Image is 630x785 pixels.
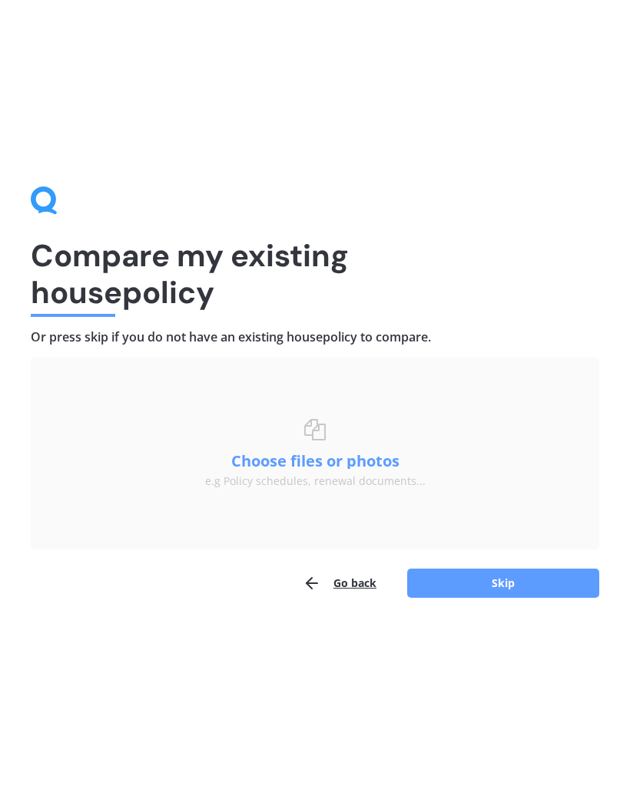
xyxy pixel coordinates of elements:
[407,569,599,598] button: Skip
[219,454,411,469] button: Choose files or photos
[31,329,599,345] h4: Or press skip if you do not have an existing house policy to compare.
[205,475,426,488] div: e.g Policy schedules, renewal documents...
[303,568,376,599] button: Go back
[31,237,599,311] h1: Compare my existing house policy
